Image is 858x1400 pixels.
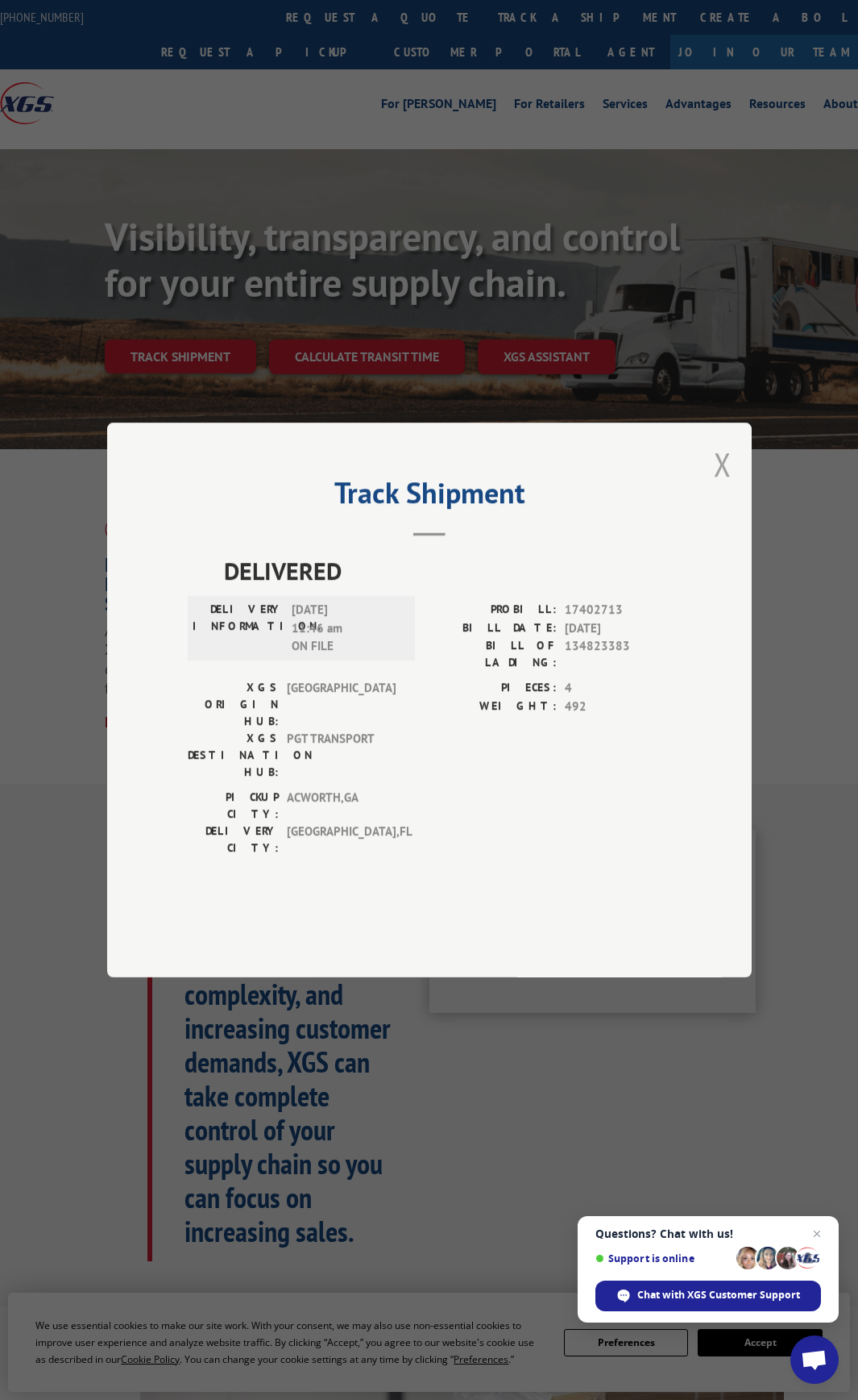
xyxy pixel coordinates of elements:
span: [DATE] [565,619,671,638]
label: DELIVERY CITY: [188,823,279,856]
h2: Track Shipment [188,481,671,512]
span: Questions? Chat with us! [595,1227,821,1240]
span: [DATE] 11:46 am ON FILE [292,601,400,656]
button: Close modal [714,443,732,485]
label: BILL DATE: [429,619,557,638]
label: WEIGHT: [429,698,557,716]
label: DELIVERY INFORMATION: [193,601,284,656]
span: Chat with XGS Customer Support [637,1288,800,1302]
label: XGS ORIGIN HUB: [188,679,279,730]
span: DELIVERED [224,552,671,589]
span: [GEOGRAPHIC_DATA] , FL [287,823,396,856]
span: Support is online [595,1252,731,1265]
label: PIECES: [429,679,557,698]
label: BILL OF LADING: [429,637,557,671]
span: 492 [565,698,671,716]
span: [GEOGRAPHIC_DATA] [287,679,396,730]
span: 17402713 [565,601,671,619]
label: PICKUP CITY: [188,789,279,823]
div: Open chat [790,1335,839,1384]
div: Chat with XGS Customer Support [595,1281,821,1311]
span: Close chat [807,1224,827,1244]
span: PGT TRANSPORT [287,730,396,781]
label: PROBILL: [429,601,557,619]
span: 4 [565,679,671,698]
span: 134823383 [565,637,671,671]
label: XGS DESTINATION HUB: [188,730,279,781]
span: ACWORTH , GA [287,789,396,823]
